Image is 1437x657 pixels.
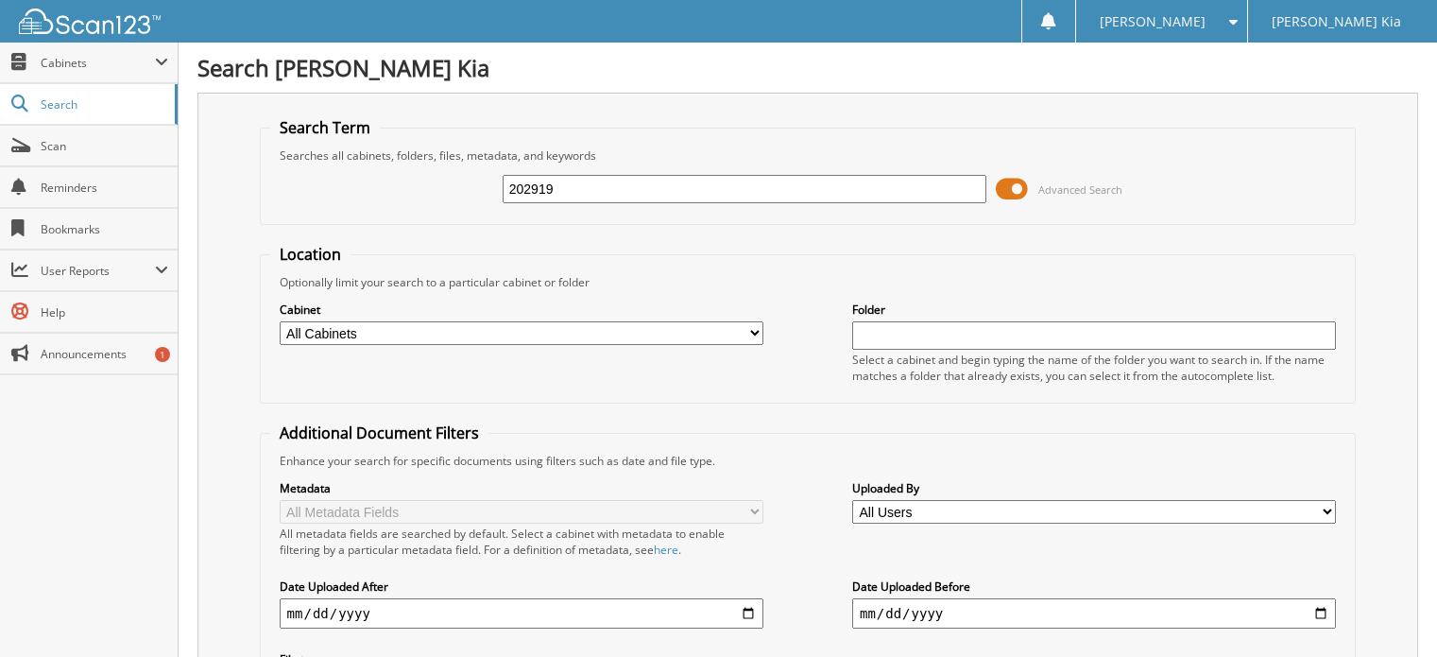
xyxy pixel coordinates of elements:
input: end [852,598,1336,629]
div: Select a cabinet and begin typing the name of the folder you want to search in. If the name match... [852,352,1336,384]
legend: Location [270,244,351,265]
label: Cabinet [280,302,763,318]
label: Uploaded By [852,480,1336,496]
label: Date Uploaded After [280,579,763,595]
div: Optionally limit your search to a particular cabinet or folder [270,274,1346,290]
legend: Additional Document Filters [270,423,488,443]
span: Help [41,304,168,320]
a: here [654,542,678,558]
div: Enhance your search for specific documents using filters such as date and file type. [270,453,1346,469]
span: User Reports [41,263,155,279]
div: All metadata fields are searched by default. Select a cabinet with metadata to enable filtering b... [280,526,763,558]
h1: Search [PERSON_NAME] Kia [197,52,1418,83]
label: Date Uploaded Before [852,579,1336,595]
div: Searches all cabinets, folders, files, metadata, and keywords [270,147,1346,164]
legend: Search Term [270,117,380,138]
span: Announcements [41,346,168,362]
label: Folder [852,302,1336,318]
span: Reminders [41,180,168,196]
span: Cabinets [41,55,155,71]
img: scan123-logo-white.svg [19,9,161,34]
span: [PERSON_NAME] Kia [1272,16,1401,27]
input: start [280,598,763,629]
span: Advanced Search [1038,182,1122,197]
div: 1 [155,347,170,362]
span: [PERSON_NAME] [1100,16,1206,27]
label: Metadata [280,480,763,496]
span: Search [41,96,165,112]
span: Bookmarks [41,221,168,237]
span: Scan [41,138,168,154]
